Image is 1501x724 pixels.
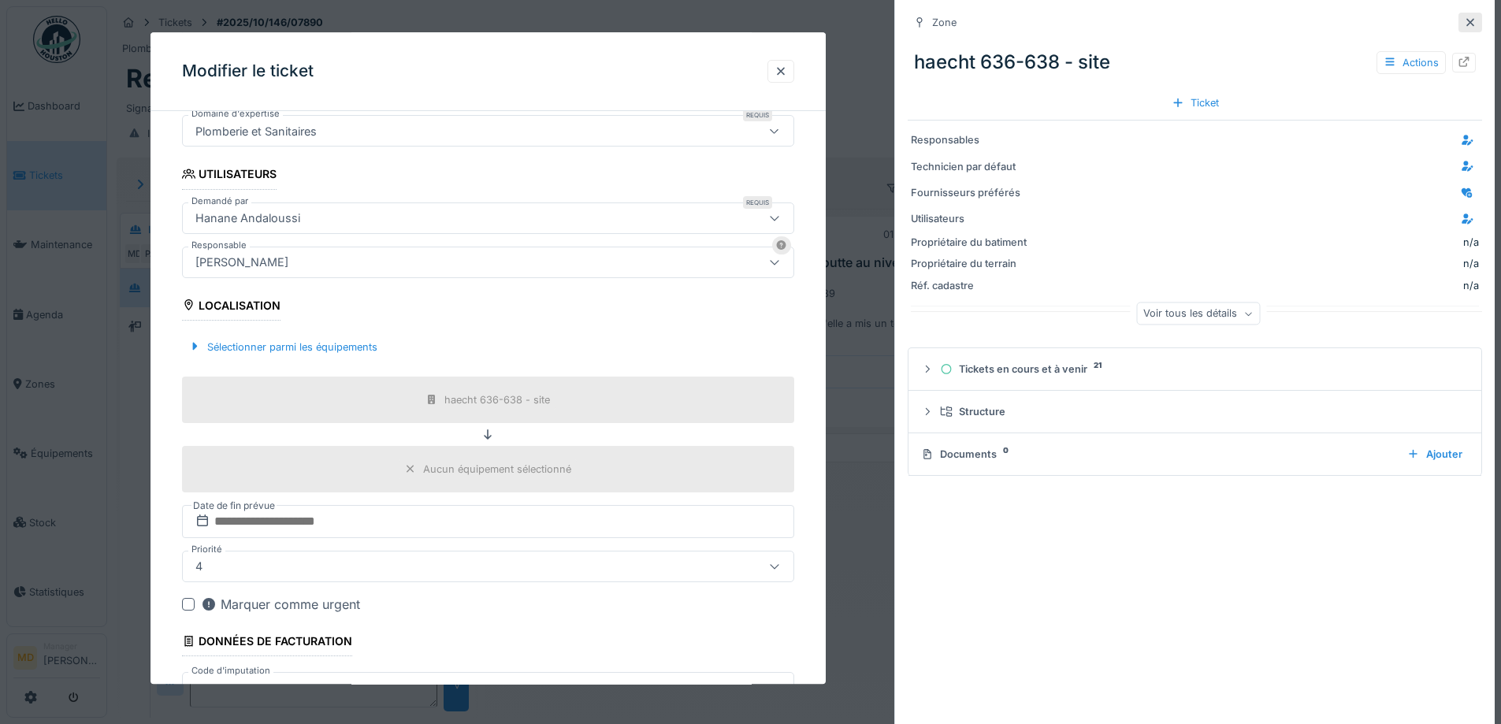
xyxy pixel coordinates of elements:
[1377,51,1446,74] div: Actions
[182,294,281,321] div: Localisation
[182,629,353,656] div: Données de facturation
[1136,303,1260,325] div: Voir tous les détails
[1401,444,1469,465] div: Ajouter
[915,440,1475,469] summary: Documents0Ajouter
[911,185,1033,200] div: Fournisseurs préférés
[188,664,273,678] label: Code d'imputation
[444,392,550,407] div: haecht 636-638 - site
[915,355,1475,384] summary: Tickets en cours et à venir21
[743,110,772,122] div: Requis
[423,462,571,477] div: Aucun équipement sélectionné
[189,254,295,271] div: [PERSON_NAME]
[940,404,1462,419] div: Structure
[921,447,1395,462] div: Documents
[1039,256,1479,271] div: n/a
[189,210,307,227] div: Hanane Andaloussi
[188,239,250,252] label: Responsable
[911,211,1033,226] div: Utilisateurs
[911,278,1033,293] div: Réf. cadastre
[743,196,772,209] div: Requis
[188,195,251,208] label: Demandé par
[911,159,1033,174] div: Technicien par défaut
[908,42,1482,83] div: haecht 636-638 - site
[188,543,225,556] label: Priorité
[911,256,1033,271] div: Propriétaire du terrain
[188,108,283,121] label: Domaine d'expertise
[1165,92,1225,113] div: Ticket
[182,336,384,358] div: Sélectionner parmi les équipements
[932,15,957,30] div: Zone
[915,397,1475,426] summary: Structure
[911,235,1033,250] div: Propriétaire du batiment
[201,595,360,614] div: Marquer comme urgent
[940,362,1462,377] div: Tickets en cours et à venir
[189,123,323,140] div: Plomberie et Sanitaires
[189,558,209,575] div: 4
[191,497,277,514] label: Date de fin prévue
[182,61,314,81] h3: Modifier le ticket
[911,132,1033,147] div: Responsables
[1463,235,1479,250] div: n/a
[1039,278,1479,293] div: n/a
[182,163,277,190] div: Utilisateurs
